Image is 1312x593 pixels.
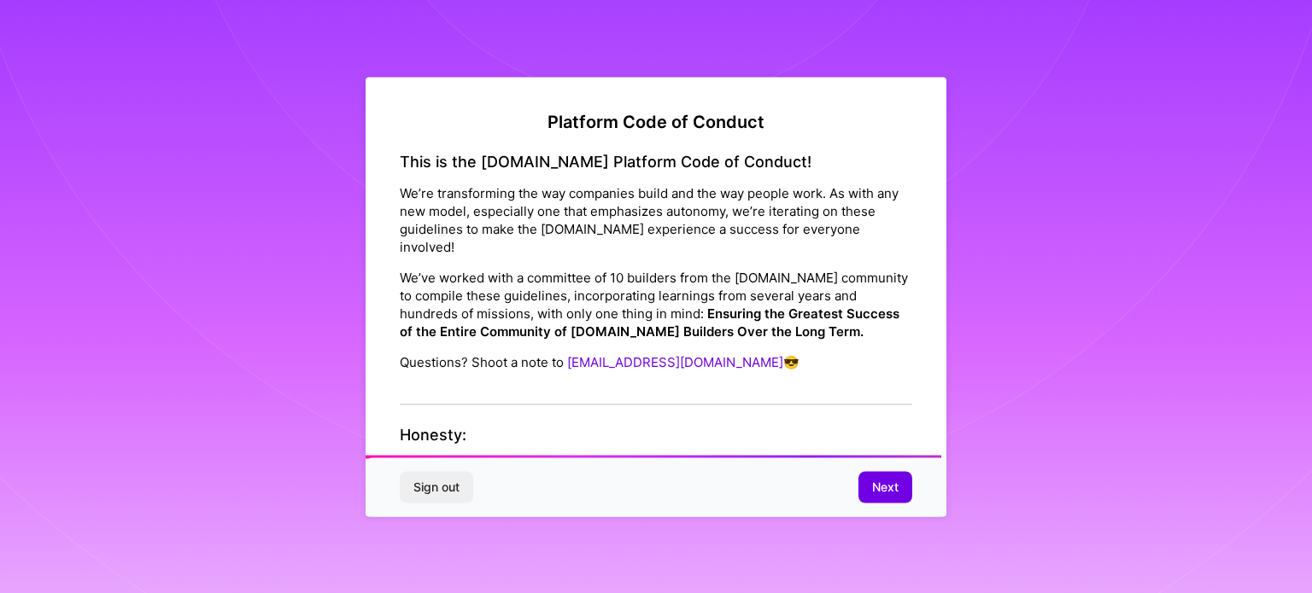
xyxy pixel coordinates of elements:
[400,305,899,340] strong: Ensuring the Greatest Success of the Entire Community of [DOMAIN_NAME] Builders Over the Long Term.
[400,111,912,131] h2: Platform Code of Conduct
[400,472,473,503] button: Sign out
[400,184,912,256] p: We’re transforming the way companies build and the way people work. As with any new model, especi...
[400,353,912,371] p: Questions? Shoot a note to 😎
[858,472,912,503] button: Next
[400,152,912,171] h4: This is the [DOMAIN_NAME] Platform Code of Conduct!
[567,354,783,370] a: [EMAIL_ADDRESS][DOMAIN_NAME]
[413,479,460,496] span: Sign out
[400,269,912,340] p: We’ve worked with a committee of 10 builders from the [DOMAIN_NAME] community to compile these gu...
[872,479,899,496] span: Next
[400,426,912,445] h4: Honesty:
